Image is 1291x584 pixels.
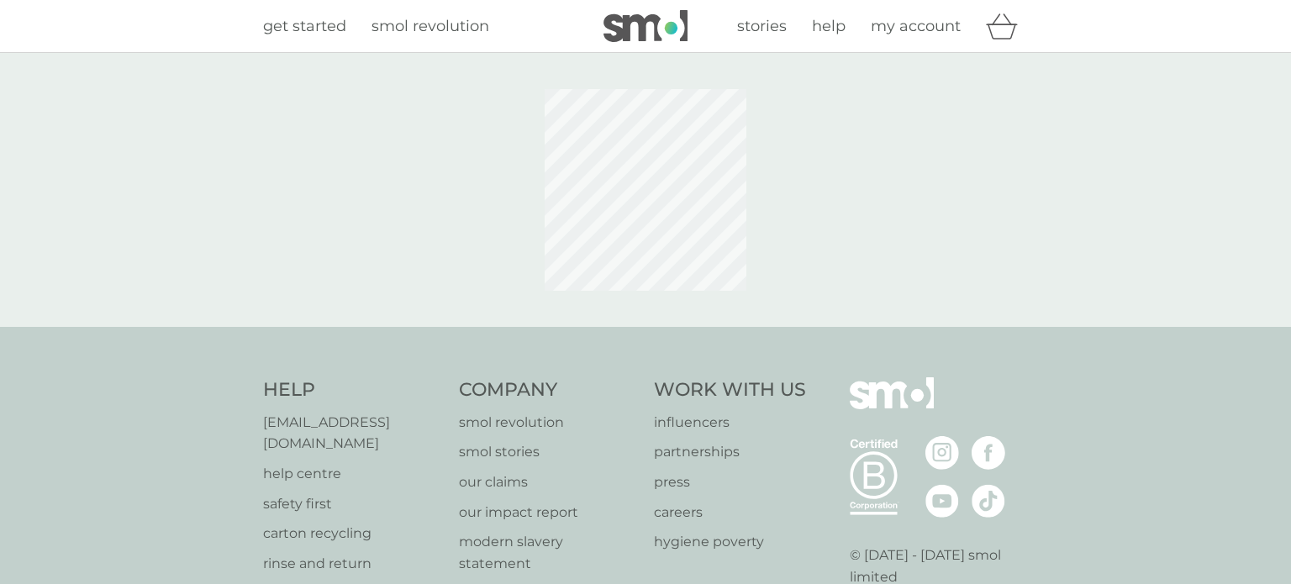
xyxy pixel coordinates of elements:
[654,412,806,434] a: influencers
[263,412,442,455] a: [EMAIL_ADDRESS][DOMAIN_NAME]
[371,14,489,39] a: smol revolution
[871,17,961,35] span: my account
[812,14,846,39] a: help
[371,17,489,35] span: smol revolution
[263,553,442,575] a: rinse and return
[737,17,787,35] span: stories
[459,441,638,463] a: smol stories
[459,502,638,523] a: our impact report
[925,484,959,518] img: visit the smol Youtube page
[459,412,638,434] a: smol revolution
[654,441,806,463] a: partnerships
[263,377,442,403] h4: Help
[459,531,638,574] a: modern slavery statement
[263,14,346,39] a: get started
[654,471,806,493] a: press
[459,377,638,403] h4: Company
[263,463,442,485] a: help centre
[871,14,961,39] a: my account
[986,9,1028,43] div: basket
[603,10,688,42] img: smol
[654,377,806,403] h4: Work With Us
[654,502,806,523] a: careers
[263,493,442,515] a: safety first
[972,484,1005,518] img: visit the smol Tiktok page
[654,531,806,553] a: hygiene poverty
[263,17,346,35] span: get started
[459,471,638,493] a: our claims
[850,377,934,434] img: smol
[925,436,959,470] img: visit the smol Instagram page
[812,17,846,35] span: help
[972,436,1005,470] img: visit the smol Facebook page
[263,523,442,545] a: carton recycling
[737,14,787,39] a: stories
